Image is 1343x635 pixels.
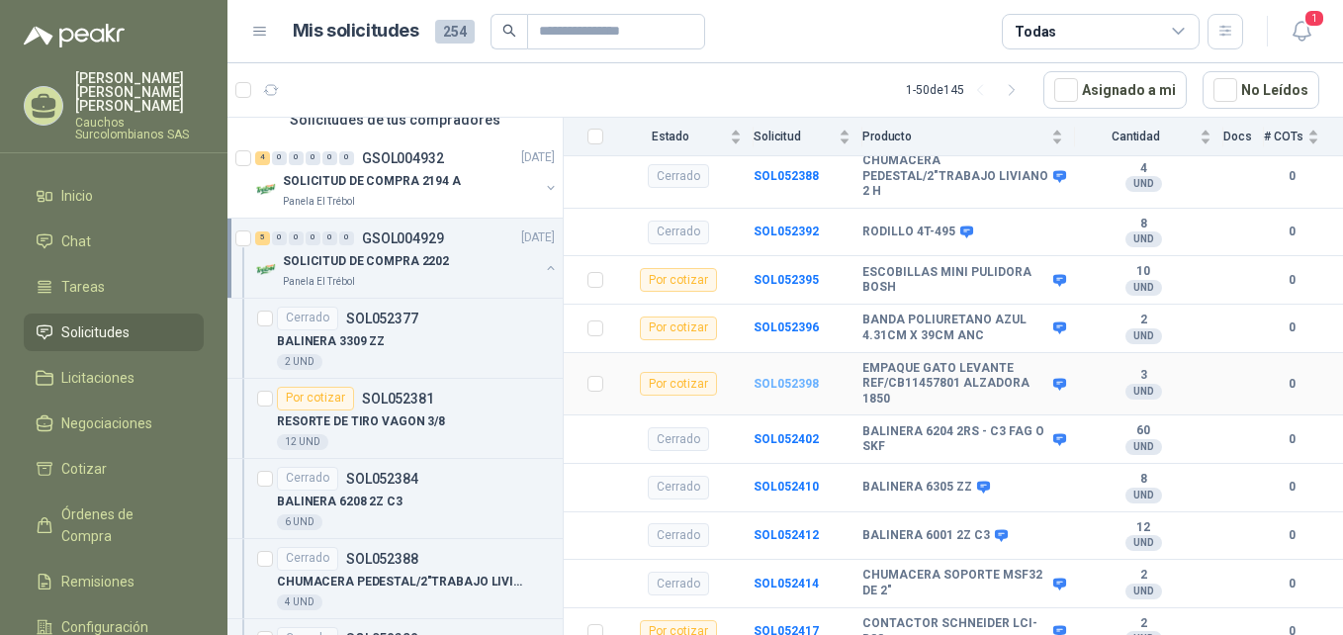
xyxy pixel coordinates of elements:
b: 2 [1075,616,1211,632]
p: CHUMACERA PEDESTAL/2"TRABAJO LIVIANO 2 H [277,573,523,591]
div: 0 [322,151,337,165]
th: Solicitud [754,118,862,156]
b: CHUMACERA SOPORTE MSF32 DE 2" [862,568,1048,598]
div: UND [1125,231,1162,247]
div: Cerrado [648,523,709,547]
a: Negociaciones [24,405,204,442]
a: CerradoSOL052388CHUMACERA PEDESTAL/2"TRABAJO LIVIANO 2 H4 UND [227,539,563,619]
div: UND [1125,584,1162,599]
p: SOL052388 [346,552,418,566]
th: # COTs [1264,118,1343,156]
a: Cotizar [24,450,204,488]
b: 3 [1075,368,1211,384]
div: UND [1125,488,1162,503]
b: BALINERA 6204 2RS - C3 FAG O SKF [862,424,1048,455]
a: 5 0 0 0 0 0 GSOL004929[DATE] Company LogoSOLICITUD DE COMPRA 2202Panela El Trébol [255,227,559,290]
div: 0 [272,231,287,245]
b: 0 [1264,271,1319,290]
div: Por cotizar [277,387,354,410]
span: Solicitudes [61,321,130,343]
a: SOL052392 [754,225,819,238]
p: RESORTE DE TIRO VAGON 3/8 [277,412,445,431]
div: Por cotizar [640,372,717,396]
th: Estado [615,118,754,156]
span: 1 [1303,9,1325,28]
b: 60 [1075,423,1211,439]
p: BALINERA 3309 ZZ [277,332,385,351]
p: [DATE] [521,228,555,247]
div: 0 [322,231,337,245]
span: # COTs [1264,130,1303,143]
p: SOL052384 [346,472,418,486]
div: Cerrado [648,476,709,499]
div: 0 [289,231,304,245]
button: 1 [1284,14,1319,49]
div: 2 UND [277,354,322,370]
div: 0 [306,231,320,245]
span: Tareas [61,276,105,298]
b: 0 [1264,575,1319,593]
a: SOL052395 [754,273,819,287]
a: Chat [24,223,204,260]
span: Chat [61,230,91,252]
b: 0 [1264,223,1319,241]
div: Cerrado [648,164,709,188]
span: Órdenes de Compra [61,503,185,547]
div: Solicitudes de tus compradores [227,101,563,138]
span: Producto [862,130,1047,143]
div: UND [1125,176,1162,192]
div: Cerrado [277,467,338,491]
div: 12 UND [277,434,328,450]
div: 0 [272,151,287,165]
div: Cerrado [277,547,338,571]
b: CHUMACERA PEDESTAL/2"TRABAJO LIVIANO 2 H [862,153,1048,200]
h1: Mis solicitudes [293,17,419,45]
a: SOL052414 [754,577,819,590]
span: Estado [615,130,726,143]
a: SOL052398 [754,377,819,391]
p: [PERSON_NAME] [PERSON_NAME] [PERSON_NAME] [75,71,204,113]
b: 8 [1075,217,1211,232]
div: 6 UND [277,514,322,530]
div: UND [1125,535,1162,551]
button: Asignado a mi [1043,71,1187,109]
div: Por cotizar [640,268,717,292]
b: 0 [1264,167,1319,186]
div: Todas [1015,21,1056,43]
p: BALINERA 6208 2Z C3 [277,493,403,511]
a: CerradoSOL052377BALINERA 3309 ZZ2 UND [227,299,563,379]
div: 4 UND [277,594,322,610]
a: SOL052410 [754,480,819,494]
b: 0 [1264,430,1319,449]
a: Remisiones [24,563,204,600]
a: Solicitudes [24,314,204,351]
a: SOL052412 [754,528,819,542]
div: Cerrado [648,221,709,244]
img: Company Logo [255,178,279,202]
div: UND [1125,328,1162,344]
div: 5 [255,231,270,245]
p: SOLICITUD DE COMPRA 2202 [283,252,449,271]
b: ESCOBILLAS MINI PULIDORA BOSH [862,265,1048,296]
b: 2 [1075,568,1211,584]
b: BALINERA 6001 2Z C3 [862,528,990,544]
div: Cerrado [648,427,709,451]
a: Inicio [24,177,204,215]
span: Licitaciones [61,367,134,389]
div: Cerrado [277,307,338,330]
div: Por cotizar [640,317,717,340]
p: [DATE] [521,148,555,167]
span: Solicitud [754,130,835,143]
b: SOL052388 [754,169,819,183]
span: Cotizar [61,458,107,480]
a: SOL052402 [754,432,819,446]
a: 4 0 0 0 0 0 GSOL004932[DATE] Company LogoSOLICITUD DE COMPRA 2194 APanela El Trébol [255,146,559,210]
b: 0 [1264,526,1319,545]
div: 0 [339,151,354,165]
span: search [502,24,516,38]
div: 0 [306,151,320,165]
